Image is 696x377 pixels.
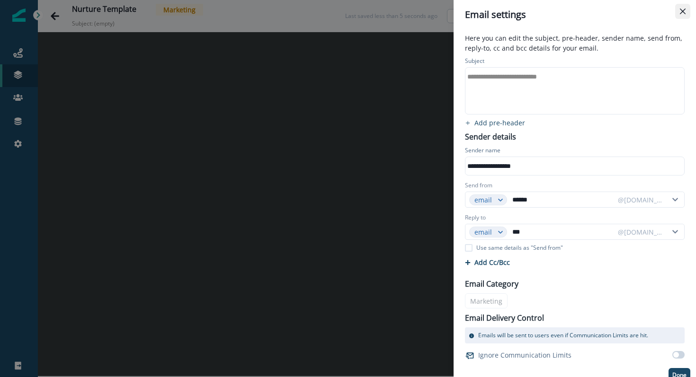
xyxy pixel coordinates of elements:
[459,118,531,127] button: add preheader
[465,258,510,267] button: Add Cc/Bcc
[465,8,685,22] div: Email settings
[474,227,493,237] div: email
[478,331,648,340] p: Emails will be sent to users even if Communication Limits are hit.
[465,278,518,289] p: Email Category
[465,57,484,67] p: Subject
[465,312,544,324] p: Email Delivery Control
[459,129,522,142] p: Sender details
[618,195,663,205] div: @[DOMAIN_NAME]
[465,146,500,157] p: Sender name
[459,33,690,55] p: Here you can edit the subject, pre-header, sender name, send from, reply-to, cc and bcc details f...
[478,350,571,360] p: Ignore Communication Limits
[465,181,492,190] label: Send from
[465,213,486,222] label: Reply to
[476,244,563,252] p: Use same details as "Send from"
[474,195,493,205] div: email
[474,118,525,127] p: Add pre-header
[675,4,690,19] button: Close
[618,227,663,237] div: @[DOMAIN_NAME]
